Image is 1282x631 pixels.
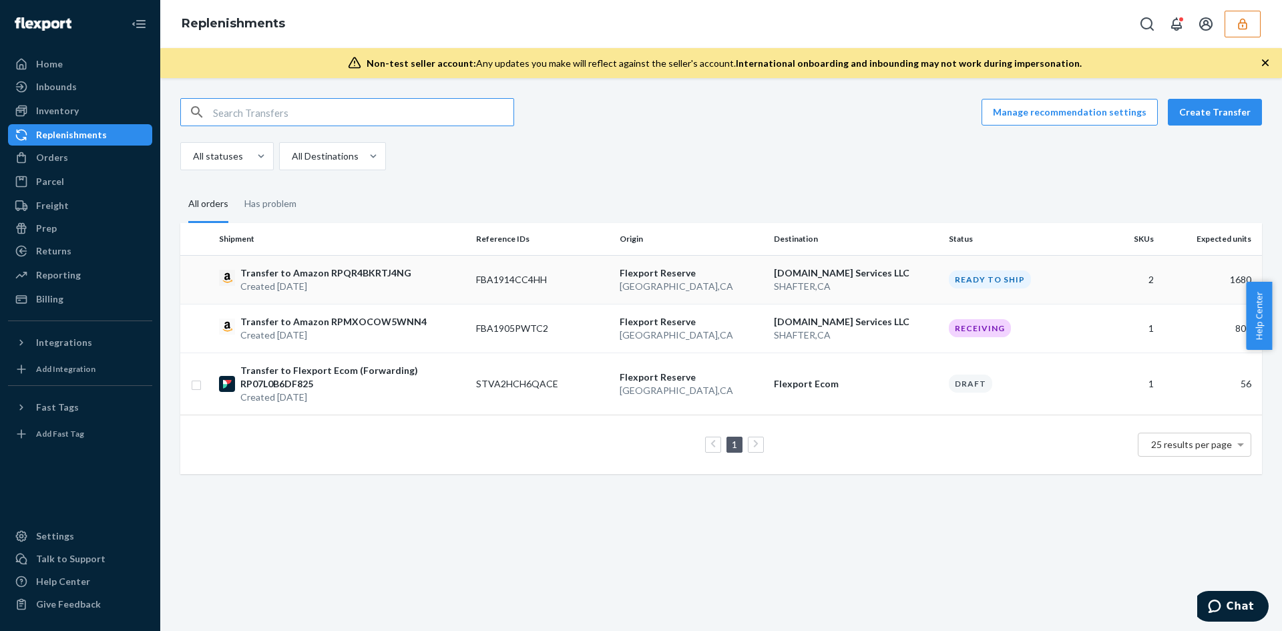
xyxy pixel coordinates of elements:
a: Prep [8,218,152,239]
div: Talk to Support [36,552,105,566]
td: FBA1914CC4HH [471,255,614,304]
div: Billing [36,292,63,306]
a: Help Center [8,571,152,592]
td: 1 [1087,353,1159,415]
a: Returns [8,240,152,262]
p: SHAFTER , CA [774,280,938,293]
div: Give Feedback [36,598,101,611]
td: 1680 [1159,255,1262,304]
p: Created [DATE] [240,329,427,342]
input: All statuses [192,150,193,163]
div: Add Fast Tag [36,428,84,439]
p: [DOMAIN_NAME] Services LLC [774,315,938,329]
button: Integrations [8,332,152,353]
a: Freight [8,195,152,216]
a: Add Integration [8,359,152,380]
button: Create Transfer [1168,99,1262,126]
td: 2 [1087,255,1159,304]
a: Settings [8,525,152,547]
div: Inbounds [36,80,77,93]
td: FBA1905PWTC2 [471,304,614,353]
div: All Destinations [292,150,359,163]
div: Freight [36,199,69,212]
th: Origin [614,223,769,255]
p: Transfer to Amazon RPMXOCOW5WNN4 [240,315,427,329]
p: Flexport Reserve [620,315,763,329]
a: Orders [8,147,152,168]
th: Shipment [214,223,471,255]
p: [GEOGRAPHIC_DATA] , CA [620,280,763,293]
div: Has problem [244,186,296,221]
button: Fast Tags [8,397,152,418]
p: [GEOGRAPHIC_DATA] , CA [620,329,763,342]
a: Add Fast Tag [8,423,152,445]
p: [GEOGRAPHIC_DATA] , CA [620,384,763,397]
td: 800 [1159,304,1262,353]
td: 56 [1159,353,1262,415]
td: 1 [1087,304,1159,353]
button: Open notifications [1163,11,1190,37]
button: Open Search Box [1134,11,1160,37]
img: Flexport logo [15,17,71,31]
button: Manage recommendation settings [982,99,1158,126]
button: Talk to Support [8,548,152,570]
th: Reference IDs [471,223,614,255]
button: Open account menu [1193,11,1219,37]
div: All orders [188,186,228,223]
a: Page 1 is your current page [729,439,740,450]
a: Billing [8,288,152,310]
a: Parcel [8,171,152,192]
input: Search Transfers [213,99,513,126]
button: Close Navigation [126,11,152,37]
p: Flexport Reserve [620,371,763,384]
ol: breadcrumbs [171,5,296,43]
div: Returns [36,244,71,258]
div: Draft [949,375,992,393]
div: Home [36,57,63,71]
a: Replenishments [182,16,285,31]
div: Settings [36,530,74,543]
p: Flexport Ecom [774,377,938,391]
p: Created [DATE] [240,391,465,404]
button: Give Feedback [8,594,152,615]
span: 25 results per page [1151,439,1232,450]
th: Expected units [1159,223,1262,255]
th: SKUs [1087,223,1159,255]
div: Integrations [36,336,92,349]
div: Add Integration [36,363,95,375]
div: All statuses [193,150,243,163]
div: Prep [36,222,57,235]
div: Fast Tags [36,401,79,414]
div: Receiving [949,319,1011,337]
iframe: Opens a widget where you can chat to one of our agents [1197,591,1269,624]
p: [DOMAIN_NAME] Services LLC [774,266,938,280]
span: Non-test seller account: [367,57,476,69]
th: Status [943,223,1087,255]
button: Help Center [1246,282,1272,350]
th: Destination [769,223,943,255]
div: Any updates you make will reflect against the seller's account. [367,57,1082,70]
a: Home [8,53,152,75]
p: Transfer to Amazon RPQR4BKRTJ4NG [240,266,411,280]
div: Replenishments [36,128,107,142]
div: Parcel [36,175,64,188]
a: Inventory [8,100,152,122]
p: Transfer to Flexport Ecom (Forwarding) RP07L0B6DF825 [240,364,465,391]
div: Orders [36,151,68,164]
a: Replenishments [8,124,152,146]
p: Created [DATE] [240,280,411,293]
p: Flexport Reserve [620,266,763,280]
p: SHAFTER , CA [774,329,938,342]
a: Inbounds [8,76,152,97]
td: STVA2HCH6QACE [471,353,614,415]
div: Reporting [36,268,81,282]
div: Ready to ship [949,270,1031,288]
span: International onboarding and inbounding may not work during impersonation. [736,57,1082,69]
div: Inventory [36,104,79,118]
a: Reporting [8,264,152,286]
input: All Destinations [290,150,292,163]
